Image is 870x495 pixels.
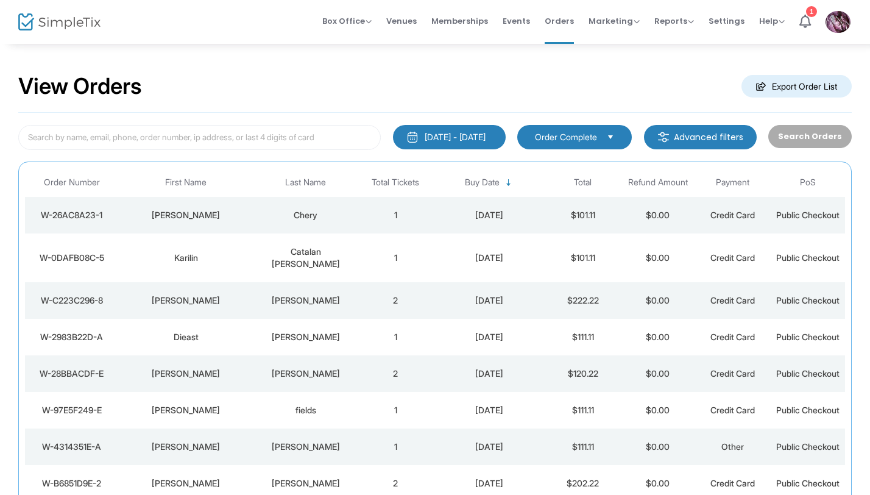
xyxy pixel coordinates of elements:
td: $0.00 [620,282,695,319]
td: 2 [358,282,433,319]
span: Credit Card [710,405,755,415]
div: 9/19/2025 [436,368,542,380]
div: W-B6851D9E-2 [28,477,116,490]
span: Order Number [44,177,100,188]
span: Box Office [322,15,372,27]
div: Steward [256,294,355,307]
div: Jean [122,209,250,221]
td: $101.11 [545,197,620,233]
span: Credit Card [710,332,755,342]
span: Other [721,441,744,452]
span: Order Complete [535,131,597,143]
div: 9/18/2025 [436,477,542,490]
span: Credit Card [710,295,755,305]
div: Hawley [256,331,355,343]
div: W-4314351E-A [28,441,116,453]
td: 1 [358,429,433,465]
span: Marketing [589,15,640,27]
span: Reports [654,15,694,27]
td: $0.00 [620,319,695,355]
div: W-97E5F249-E [28,404,116,416]
td: $0.00 [620,197,695,233]
div: W-2983B22D-A [28,331,116,343]
td: 1 [358,392,433,429]
td: $0.00 [620,429,695,465]
span: PoS [800,177,816,188]
span: Credit Card [710,252,755,263]
td: 2 [358,355,433,392]
div: Karilin [122,252,250,264]
td: $111.11 [545,319,620,355]
th: Total Tickets [358,168,433,197]
div: 1 [806,6,817,17]
m-button: Advanced filters [644,125,757,149]
td: $101.11 [545,233,620,282]
span: Public Checkout [776,478,840,488]
td: 1 [358,233,433,282]
span: Orders [545,5,574,37]
span: Events [503,5,530,37]
div: Dieast [122,331,250,343]
div: Stephanie [122,441,250,453]
img: monthly [406,131,419,143]
td: $120.22 [545,355,620,392]
div: Kim [122,294,250,307]
div: loren [122,404,250,416]
div: Davis [256,441,355,453]
span: First Name [165,177,207,188]
div: W-26AC8A23-1 [28,209,116,221]
span: Credit Card [710,210,755,220]
span: Help [759,15,785,27]
div: Chery [256,209,355,221]
td: 1 [358,197,433,233]
div: Catalan Villaran [256,246,355,270]
td: 1 [358,319,433,355]
span: Public Checkout [776,210,840,220]
div: [DATE] - [DATE] [425,131,486,143]
span: Payment [716,177,749,188]
input: Search by name, email, phone, order number, ip address, or last 4 digits of card [18,125,381,150]
span: Last Name [285,177,326,188]
div: Kevin [122,368,250,380]
div: W-C223C296-8 [28,294,116,307]
span: Public Checkout [776,295,840,305]
div: Edwards [256,477,355,490]
div: 9/19/2025 [436,441,542,453]
th: Total [545,168,620,197]
th: Refund Amount [620,168,695,197]
m-button: Export Order List [741,75,852,98]
span: Venues [386,5,417,37]
div: Jamel [122,477,250,490]
div: 9/23/2025 [436,209,542,221]
td: $0.00 [620,355,695,392]
td: $111.11 [545,429,620,465]
div: 9/21/2025 [436,252,542,264]
div: fields [256,404,355,416]
td: $111.11 [545,392,620,429]
span: Sortable [504,178,514,188]
div: 9/20/2025 [436,294,542,307]
span: Buy Date [465,177,500,188]
td: $222.22 [545,282,620,319]
span: Public Checkout [776,252,840,263]
span: Public Checkout [776,405,840,415]
span: Memberships [431,5,488,37]
td: $0.00 [620,233,695,282]
span: Public Checkout [776,332,840,342]
div: W-28BBACDF-E [28,368,116,380]
span: Settings [709,5,744,37]
button: [DATE] - [DATE] [393,125,506,149]
span: Public Checkout [776,368,840,379]
div: W-0DAFB08C-5 [28,252,116,264]
button: Select [602,130,619,144]
div: 9/19/2025 [436,404,542,416]
img: filter [657,131,670,143]
div: 9/19/2025 [436,331,542,343]
span: Credit Card [710,368,755,379]
td: $0.00 [620,392,695,429]
h2: View Orders [18,73,142,100]
div: Paulin [256,368,355,380]
span: Credit Card [710,478,755,488]
span: Public Checkout [776,441,840,452]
